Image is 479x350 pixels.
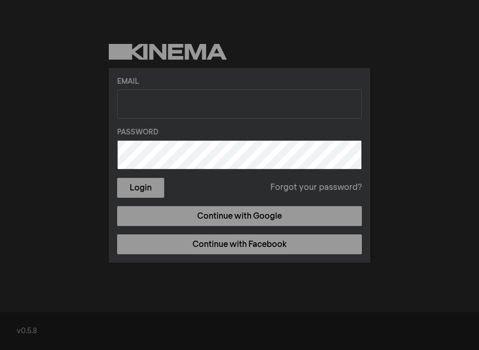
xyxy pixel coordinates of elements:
label: Email [117,76,362,87]
a: Forgot your password? [270,182,362,194]
a: Continue with Google [117,206,362,226]
button: Login [117,178,164,198]
label: Password [117,127,362,138]
div: v0.5.8 [17,326,462,337]
a: Continue with Facebook [117,234,362,254]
